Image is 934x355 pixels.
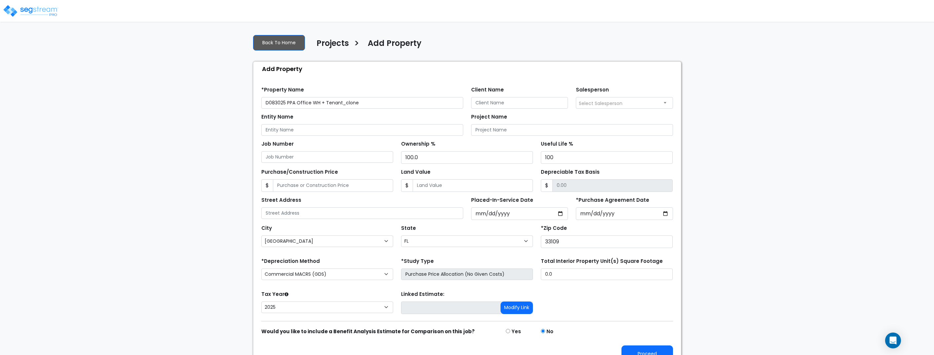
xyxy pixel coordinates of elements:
label: Land Value [401,168,430,176]
input: Job Number [261,151,393,163]
input: Client Name [471,97,568,109]
label: *Depreciation Method [261,258,320,265]
input: Entity Name [261,124,463,136]
label: Total Interior Property Unit(s) Square Footage [541,258,663,265]
label: *Zip Code [541,225,567,232]
label: City [261,225,272,232]
div: Open Intercom Messenger [885,333,901,348]
input: Ownership % [401,151,533,164]
a: Back To Home [253,35,305,51]
label: Depreciable Tax Basis [541,168,600,176]
label: No [546,328,553,336]
h3: > [354,38,359,51]
input: Purchase Date [576,207,673,220]
input: Property Name [261,97,463,109]
span: $ [261,179,273,192]
input: Street Address [261,207,463,219]
label: State [401,225,416,232]
span: $ [401,179,413,192]
div: Add Property [257,62,681,76]
label: Purchase/Construction Price [261,168,338,176]
label: Job Number [261,140,294,148]
input: Purchase or Construction Price [273,179,393,192]
label: Salesperson [576,86,609,94]
img: logo_pro_r.png [3,4,59,18]
h4: Projects [317,39,349,50]
label: *Purchase Agreement Date [576,196,649,204]
button: Modify Link [501,302,533,314]
input: Useful Life % [541,151,673,164]
a: Projects [312,39,349,53]
input: 0.00 [552,179,673,192]
label: Placed-In-Service Date [471,196,533,204]
input: Zip Code [541,235,673,248]
a: Add Property [363,39,422,53]
label: Entity Name [261,113,293,121]
input: total square foot [541,268,673,280]
label: Project Name [471,113,507,121]
h4: Add Property [368,39,422,50]
label: Yes [511,328,521,336]
label: Street Address [261,196,301,204]
label: Ownership % [401,140,435,148]
label: *Property Name [261,86,304,94]
label: Linked Estimate: [401,291,444,298]
label: Client Name [471,86,504,94]
input: Land Value [413,179,533,192]
label: Tax Year [261,291,288,298]
label: Useful Life % [541,140,573,148]
span: $ [541,179,553,192]
strong: Would you like to include a Benefit Analysis Estimate for Comparison on this job? [261,328,475,335]
label: *Study Type [401,258,434,265]
span: Select Salesperson [579,100,622,107]
input: Project Name [471,124,673,136]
